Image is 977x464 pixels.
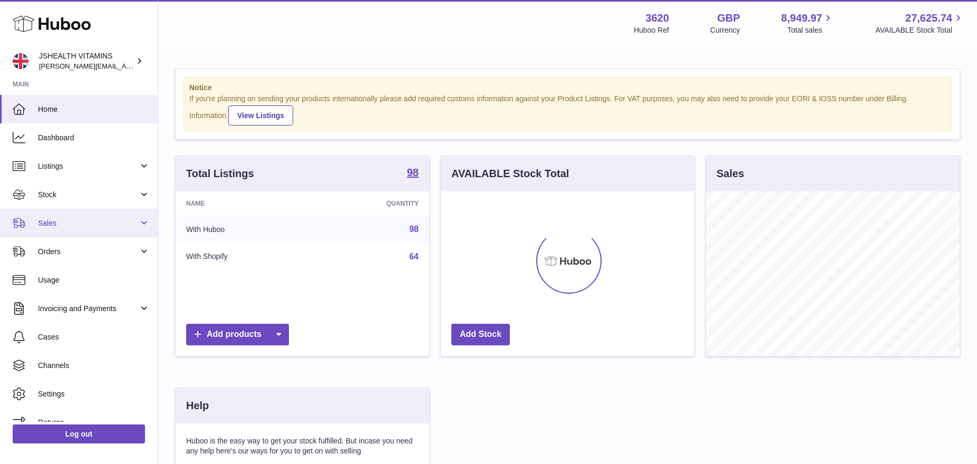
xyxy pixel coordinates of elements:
[407,167,419,180] a: 98
[38,247,139,257] span: Orders
[905,11,952,25] span: 27,625.74
[409,252,419,261] a: 64
[38,361,150,371] span: Channels
[875,25,964,35] span: AVAILABLE Stock Total
[38,218,139,228] span: Sales
[186,324,289,345] a: Add products
[717,11,740,25] strong: GBP
[186,436,419,456] p: Huboo is the easy way to get your stock fulfilled. But incase you need any help here's our ways f...
[38,418,150,428] span: Returns
[451,324,510,345] a: Add Stock
[875,11,964,35] a: 27,625.74 AVAILABLE Stock Total
[312,191,429,216] th: Quantity
[645,11,669,25] strong: 3620
[38,332,150,342] span: Cases
[634,25,669,35] div: Huboo Ref
[38,190,139,200] span: Stock
[189,83,946,93] strong: Notice
[176,243,312,270] td: With Shopify
[13,424,145,443] a: Log out
[710,25,740,35] div: Currency
[717,167,744,181] h3: Sales
[787,25,834,35] span: Total sales
[781,11,835,35] a: 8,949.97 Total sales
[38,104,150,114] span: Home
[38,133,150,143] span: Dashboard
[451,167,569,181] h3: AVAILABLE Stock Total
[38,275,150,285] span: Usage
[39,51,134,71] div: JSHEALTH VITAMINS
[39,62,211,70] span: [PERSON_NAME][EMAIL_ADDRESS][DOMAIN_NAME]
[781,11,823,25] span: 8,949.97
[407,167,419,178] strong: 98
[228,105,293,125] a: View Listings
[38,304,139,314] span: Invoicing and Payments
[38,389,150,399] span: Settings
[189,94,946,125] div: If you're planning on sending your products internationally please add required customs informati...
[409,225,419,234] a: 98
[13,53,28,69] img: francesca@jshealthvitamins.com
[186,399,209,413] h3: Help
[186,167,254,181] h3: Total Listings
[176,191,312,216] th: Name
[38,161,139,171] span: Listings
[176,216,312,243] td: With Huboo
